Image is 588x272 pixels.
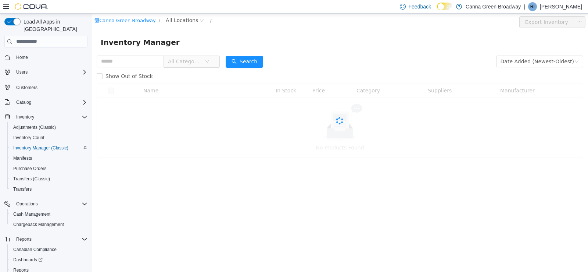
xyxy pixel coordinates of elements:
[118,4,119,10] span: /
[16,236,32,242] span: Reports
[16,114,34,120] span: Inventory
[67,4,68,10] span: /
[13,68,87,77] span: Users
[10,123,87,132] span: Adjustments (Classic)
[7,133,90,143] button: Inventory Count
[13,186,32,192] span: Transfers
[7,244,90,255] button: Canadian Compliance
[10,255,87,264] span: Dashboards
[13,124,56,130] span: Adjustments (Classic)
[10,220,87,229] span: Chargeback Management
[13,113,37,121] button: Inventory
[1,199,90,209] button: Operations
[21,18,87,33] span: Load All Apps in [GEOGRAPHIC_DATA]
[13,68,31,77] button: Users
[437,3,452,10] input: Dark Mode
[3,4,64,10] a: icon: shopCanna Green Broadway
[13,145,68,151] span: Inventory Manager (Classic)
[10,133,87,142] span: Inventory Count
[13,235,87,244] span: Reports
[74,3,106,11] span: All Locations
[13,98,34,107] button: Catalog
[13,83,40,92] a: Customers
[13,211,50,217] span: Cash Management
[15,3,48,10] img: Cova
[10,245,60,254] a: Canadian Compliance
[482,3,494,14] button: icon: ellipsis
[10,154,87,163] span: Manifests
[7,209,90,219] button: Cash Management
[10,123,59,132] a: Adjustments (Classic)
[10,174,87,183] span: Transfers (Classic)
[1,97,90,107] button: Catalog
[13,155,32,161] span: Manifests
[16,201,38,207] span: Operations
[7,174,90,184] button: Transfers (Classic)
[7,184,90,194] button: Transfers
[7,153,90,163] button: Manifests
[13,166,47,172] span: Purchase Orders
[16,99,31,105] span: Catalog
[13,257,43,263] span: Dashboards
[10,133,47,142] a: Inventory Count
[13,247,57,252] span: Canadian Compliance
[13,235,35,244] button: Reports
[528,2,537,11] div: Raven Irwin
[134,42,171,54] button: icon: searchSearch
[1,234,90,244] button: Reports
[16,54,28,60] span: Home
[466,2,521,11] p: Canna Green Broadway
[10,255,46,264] a: Dashboards
[13,176,50,182] span: Transfers (Classic)
[10,185,87,194] span: Transfers
[16,85,37,91] span: Customers
[9,23,92,35] span: Inventory Manager
[13,199,41,208] button: Operations
[483,46,487,51] i: icon: down
[7,163,90,174] button: Purchase Orders
[409,3,431,10] span: Feedback
[10,174,53,183] a: Transfers (Classic)
[427,3,482,14] button: Export Inventory
[1,112,90,122] button: Inventory
[524,2,525,11] p: |
[13,113,87,121] span: Inventory
[13,53,87,62] span: Home
[113,46,118,51] i: icon: down
[7,122,90,133] button: Adjustments (Classic)
[10,210,87,219] span: Cash Management
[1,52,90,63] button: Home
[1,67,90,77] button: Users
[10,144,87,152] span: Inventory Manager (Classic)
[13,199,87,208] span: Operations
[13,98,87,107] span: Catalog
[13,53,31,62] a: Home
[10,245,87,254] span: Canadian Compliance
[11,60,64,66] span: Show Out of Stock
[10,185,35,194] a: Transfers
[10,154,35,163] a: Manifests
[1,82,90,92] button: Customers
[540,2,582,11] p: [PERSON_NAME]
[13,82,87,92] span: Customers
[7,143,90,153] button: Inventory Manager (Classic)
[10,220,67,229] a: Chargeback Management
[7,255,90,265] a: Dashboards
[10,144,71,152] a: Inventory Manager (Classic)
[13,135,44,141] span: Inventory Count
[13,222,64,227] span: Chargeback Management
[7,219,90,230] button: Chargeback Management
[10,164,87,173] span: Purchase Orders
[16,69,28,75] span: Users
[10,164,50,173] a: Purchase Orders
[3,4,7,9] i: icon: shop
[76,44,110,52] span: All Categories
[530,2,535,11] span: RI
[10,210,53,219] a: Cash Management
[409,42,482,53] div: Date Added (Newest-Oldest)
